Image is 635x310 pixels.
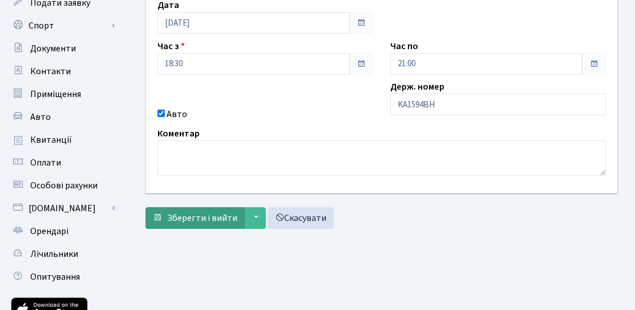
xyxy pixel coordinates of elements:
span: Зберегти і вийти [167,212,237,224]
label: Держ. номер [390,80,444,94]
span: Документи [30,42,76,55]
span: Опитування [30,271,80,283]
span: Оплати [30,156,61,169]
span: Лічильники [30,248,78,260]
span: Контакти [30,65,71,78]
label: Авто [167,107,187,121]
label: Коментар [157,127,200,140]
a: Опитування [6,265,120,288]
a: Лічильники [6,243,120,265]
a: Контакти [6,60,120,83]
span: Орендарі [30,225,68,237]
a: Спорт [6,14,120,37]
a: Авто [6,106,120,128]
span: Авто [30,111,51,123]
a: Особові рахунки [6,174,120,197]
span: Особові рахунки [30,179,98,192]
a: Оплати [6,151,120,174]
button: Зберегти і вийти [145,207,245,229]
input: AA0001AA [390,94,606,115]
a: Квитанції [6,128,120,151]
span: Приміщення [30,88,81,100]
a: Скасувати [268,207,334,229]
a: Орендарі [6,220,120,243]
span: Квитанції [30,134,72,146]
label: Час по [390,39,418,53]
a: Приміщення [6,83,120,106]
a: Документи [6,37,120,60]
label: Час з [157,39,185,53]
a: [DOMAIN_NAME] [6,197,120,220]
